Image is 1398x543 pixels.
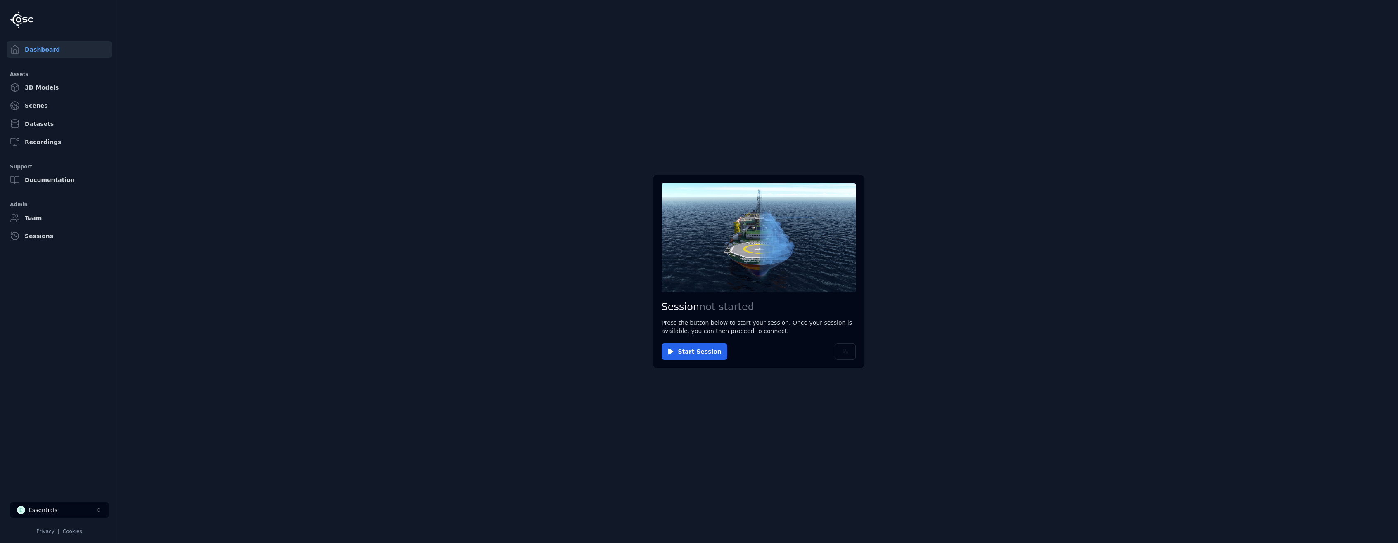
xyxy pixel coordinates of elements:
button: Select a workspace [10,502,109,518]
a: Recordings [7,134,112,150]
a: Documentation [7,172,112,188]
a: Privacy [36,529,54,534]
a: 3D Models [7,79,112,96]
span: | [58,529,59,534]
p: Press the button below to start your session. Once your session is available, you can then procee... [662,319,856,335]
a: Scenes [7,97,112,114]
button: Start Session [662,343,727,360]
a: Datasets [7,116,112,132]
h2: Session [662,300,856,314]
a: Dashboard [7,41,112,58]
a: Cookies [63,529,82,534]
img: Logo [10,11,33,28]
div: Admin [10,200,109,210]
a: Sessions [7,228,112,244]
span: not started [699,301,754,313]
div: Essentials [28,506,57,514]
div: Assets [10,69,109,79]
div: E [17,506,25,514]
a: Team [7,210,112,226]
div: Support [10,162,109,172]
